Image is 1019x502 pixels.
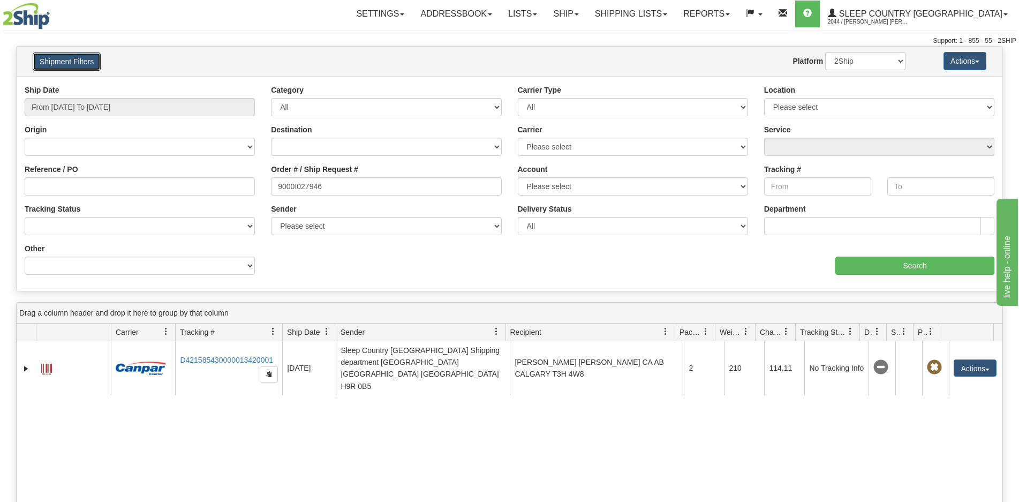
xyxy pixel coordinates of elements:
[764,341,804,395] td: 114.11
[724,341,764,395] td: 210
[764,177,871,196] input: From
[412,1,500,27] a: Addressbook
[835,257,994,275] input: Search
[994,196,1018,305] iframe: chat widget
[271,124,312,135] label: Destination
[260,366,278,383] button: Copy to clipboard
[487,323,505,341] a: Sender filter column settings
[927,360,942,375] span: Pickup Not Assigned
[804,341,869,395] td: No Tracking Info
[760,327,782,338] span: Charge
[841,323,859,341] a: Tracking Status filter column settings
[341,327,365,338] span: Sender
[943,52,986,70] button: Actions
[895,323,913,341] a: Shipment Issues filter column settings
[873,360,888,375] span: No Tracking Info
[271,85,304,95] label: Category
[684,341,724,395] td: 2
[271,204,296,214] label: Sender
[348,1,412,27] a: Settings
[510,327,541,338] span: Recipient
[764,124,791,135] label: Service
[764,204,806,214] label: Department
[764,164,801,175] label: Tracking #
[510,341,684,395] td: [PERSON_NAME] [PERSON_NAME] CA AB CALGARY T3H 4W8
[318,323,336,341] a: Ship Date filter column settings
[17,303,1002,324] div: grid grouping header
[518,164,548,175] label: Account
[518,124,542,135] label: Carrier
[864,327,873,338] span: Delivery Status
[836,9,1002,18] span: Sleep Country [GEOGRAPHIC_DATA]
[656,323,675,341] a: Recipient filter column settings
[116,327,139,338] span: Carrier
[820,1,1016,27] a: Sleep Country [GEOGRAPHIC_DATA] 2044 / [PERSON_NAME] [PERSON_NAME]
[3,3,50,29] img: logo2044.jpg
[777,323,795,341] a: Charge filter column settings
[828,17,908,27] span: 2044 / [PERSON_NAME] [PERSON_NAME]
[271,164,358,175] label: Order # / Ship Request #
[41,359,52,376] a: Label
[25,124,47,135] label: Origin
[954,359,997,377] button: Actions
[264,323,282,341] a: Tracking # filter column settings
[922,323,940,341] a: Pickup Status filter column settings
[764,85,795,95] label: Location
[518,85,561,95] label: Carrier Type
[8,6,99,19] div: live help - online
[675,1,738,27] a: Reports
[887,177,994,196] input: To
[3,36,1016,46] div: Support: 1 - 855 - 55 - 2SHIP
[737,323,755,341] a: Weight filter column settings
[891,327,900,338] span: Shipment Issues
[282,341,336,395] td: [DATE]
[25,164,78,175] label: Reference / PO
[25,243,44,254] label: Other
[21,363,32,374] a: Expand
[157,323,175,341] a: Carrier filter column settings
[500,1,545,27] a: Lists
[545,1,586,27] a: Ship
[680,327,702,338] span: Packages
[25,85,59,95] label: Ship Date
[800,327,847,338] span: Tracking Status
[792,56,823,66] label: Platform
[287,327,320,338] span: Ship Date
[25,204,80,214] label: Tracking Status
[336,341,510,395] td: Sleep Country [GEOGRAPHIC_DATA] Shipping department [GEOGRAPHIC_DATA] [GEOGRAPHIC_DATA] [GEOGRAPH...
[868,323,886,341] a: Delivery Status filter column settings
[116,362,166,375] img: 14 - Canpar
[33,53,101,71] button: Shipment Filters
[518,204,572,214] label: Delivery Status
[918,327,927,338] span: Pickup Status
[180,356,273,364] a: D421585430000013420001
[180,327,215,338] span: Tracking #
[697,323,715,341] a: Packages filter column settings
[587,1,675,27] a: Shipping lists
[720,327,742,338] span: Weight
